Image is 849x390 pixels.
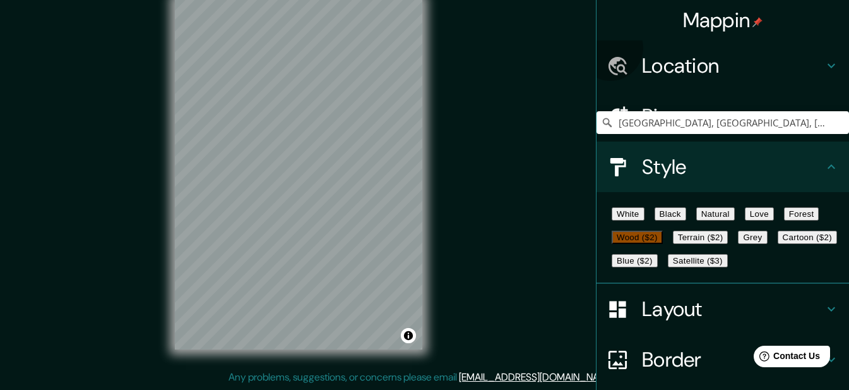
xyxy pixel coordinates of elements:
div: Layout [597,284,849,334]
h4: Pins [642,104,824,129]
h4: Style [642,154,824,180]
h4: Border [642,347,824,372]
h4: Layout [642,296,824,322]
button: Satellite ($3) [668,254,728,267]
button: Terrain ($2) [673,231,728,244]
button: Black [655,207,686,221]
button: Love [745,207,774,221]
button: Toggle attribution [401,328,416,343]
button: Grey [738,231,767,244]
button: Natural [696,207,735,221]
button: White [612,207,644,221]
input: Pick your city or area [597,111,849,134]
div: Style [597,142,849,192]
div: Border [597,334,849,385]
h4: Mappin [683,8,763,33]
div: Location [597,40,849,91]
button: Blue ($2) [612,254,658,267]
button: Cartoon ($2) [778,231,837,244]
img: pin-icon.png [752,17,763,27]
p: Any problems, suggestions, or concerns please email . [229,370,617,385]
button: Forest [784,207,819,221]
a: [EMAIL_ADDRESS][DOMAIN_NAME] [459,370,615,384]
iframe: Help widget launcher [737,341,835,376]
button: Wood ($2) [612,231,663,244]
h4: Location [642,53,824,78]
div: Pins [597,91,849,142]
